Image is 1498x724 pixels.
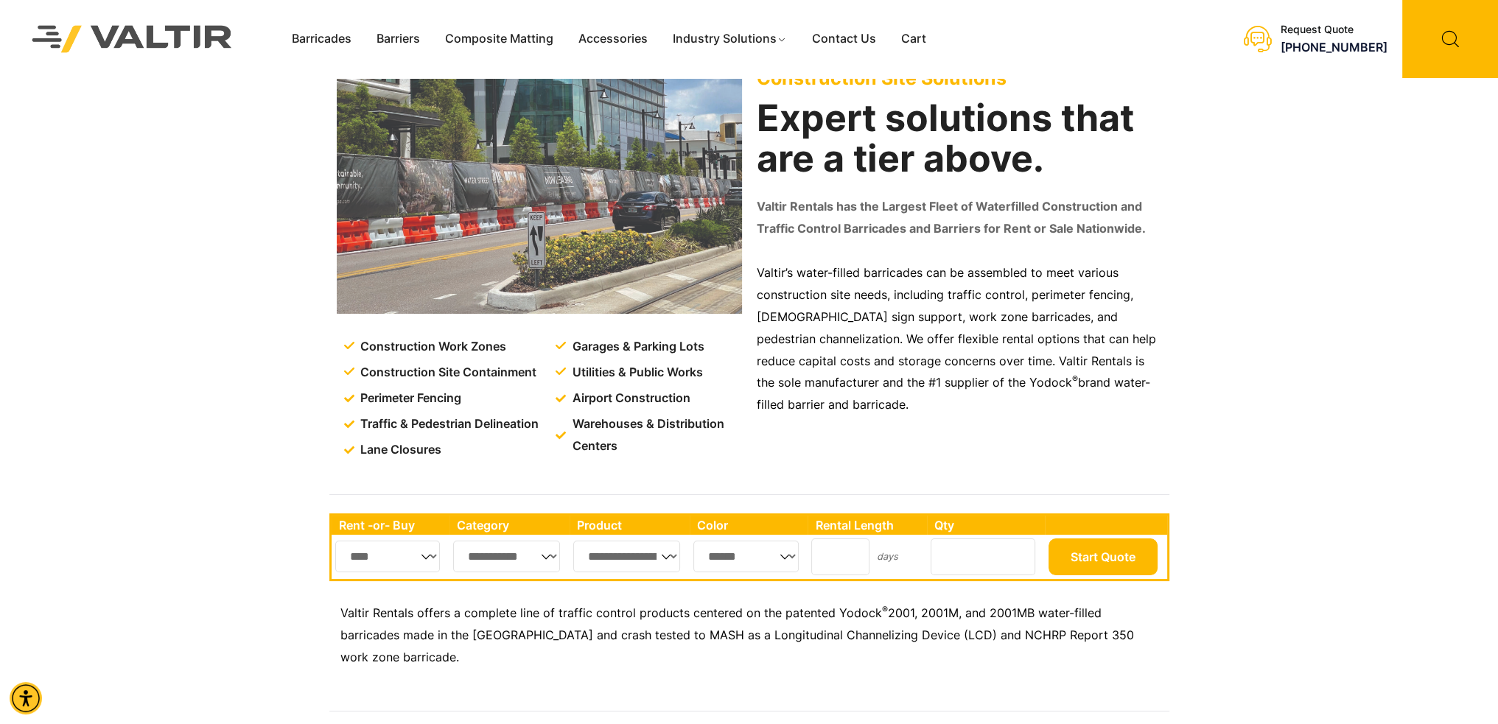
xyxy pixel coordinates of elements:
img: Valtir Rentals [11,4,253,74]
sup: ® [882,604,888,615]
th: Rent -or- Buy [332,516,449,535]
input: Number [811,538,869,575]
select: Single select [573,541,680,572]
a: Contact Us [799,28,889,50]
span: Warehouses & Distribution Centers [569,413,745,457]
small: days [876,551,897,562]
th: Color [690,516,808,535]
h2: Expert solutions that are a tier above. [757,98,1162,179]
th: Qty [927,516,1044,535]
span: Lane Closures [357,439,441,461]
th: Product [570,516,690,535]
span: Perimeter Fencing [357,387,461,410]
a: Industry Solutions [660,28,799,50]
a: Barricades [279,28,364,50]
a: Cart [889,28,939,50]
input: Number [931,538,1035,575]
div: Request Quote [1281,24,1387,36]
div: Accessibility Menu [10,682,42,714]
p: Valtir Rentals has the Largest Fleet of Waterfilled Construction and Traffic Control Barricades a... [757,196,1162,240]
span: 2001, 2001M, and 2001MB water-filled barricades made in the [GEOGRAPHIC_DATA] and crash tested to... [340,605,1134,664]
a: Barriers [364,28,433,50]
a: call (888) 496-3625 [1281,40,1387,55]
span: Utilities & Public Works [569,362,703,384]
span: Construction Work Zones [357,336,506,358]
span: Construction Site Containment [357,362,536,384]
sup: ® [1072,373,1078,384]
img: Construction Site Solutions [337,67,742,314]
span: Traffic & Pedestrian Delineation [357,413,539,435]
span: Airport Construction [569,387,690,410]
a: Composite Matting [433,28,566,50]
p: Valtir’s water-filled barricades can be assembled to meet various construction site needs, includ... [757,262,1162,416]
th: Category [449,516,570,535]
a: Accessories [566,28,660,50]
select: Single select [453,541,561,572]
select: Single select [335,541,441,572]
p: Construction Site Solutions [757,67,1162,89]
th: Rental Length [808,516,927,535]
select: Single select [693,541,799,572]
span: Garages & Parking Lots [569,336,704,358]
span: Valtir Rentals offers a complete line of traffic control products centered on the patented Yodock [340,605,882,620]
button: Start Quote [1049,538,1158,575]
